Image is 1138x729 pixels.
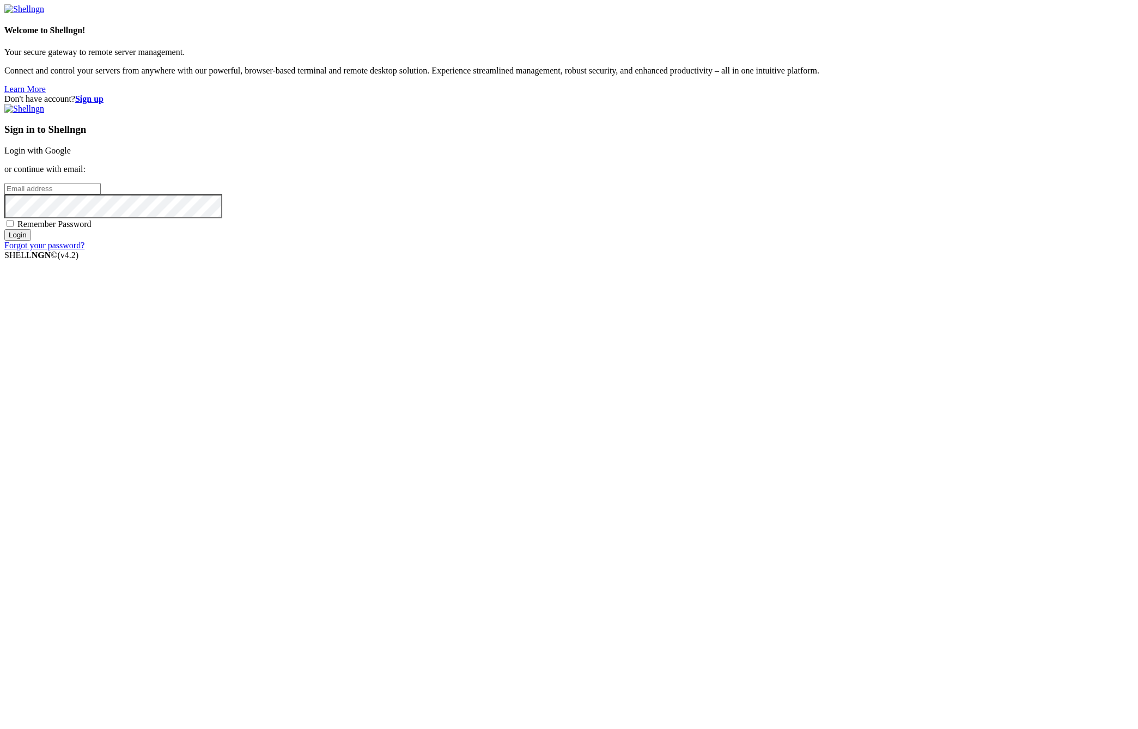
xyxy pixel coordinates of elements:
[4,146,71,155] a: Login with Google
[4,26,1134,35] h4: Welcome to Shellngn!
[4,241,84,250] a: Forgot your password?
[4,47,1134,57] p: Your secure gateway to remote server management.
[4,183,101,194] input: Email address
[4,66,1134,76] p: Connect and control your servers from anywhere with our powerful, browser-based terminal and remo...
[4,104,44,114] img: Shellngn
[58,250,79,260] span: 4.2.0
[75,94,104,103] a: Sign up
[4,84,46,94] a: Learn More
[17,219,92,229] span: Remember Password
[4,94,1134,104] div: Don't have account?
[4,250,78,260] span: SHELL ©
[7,220,14,227] input: Remember Password
[4,4,44,14] img: Shellngn
[4,124,1134,136] h3: Sign in to Shellngn
[4,229,31,241] input: Login
[4,164,1134,174] p: or continue with email:
[32,250,51,260] b: NGN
